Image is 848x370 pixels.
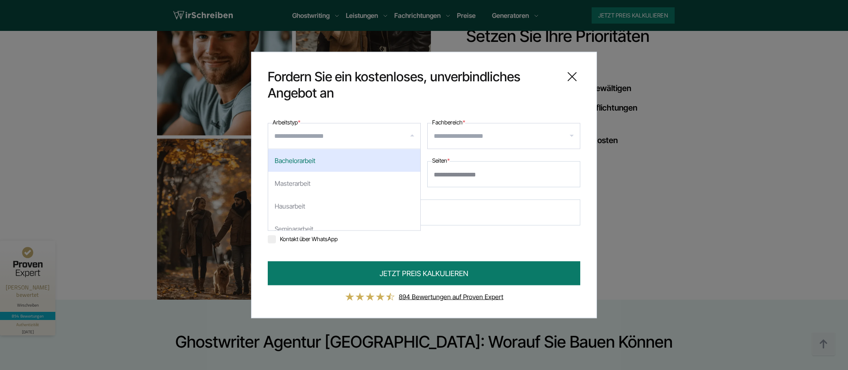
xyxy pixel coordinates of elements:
[268,172,420,195] div: Masterarbeit
[432,118,465,127] label: Fachbereich
[268,149,420,172] div: Bachelorarbeit
[432,156,450,165] label: Seiten
[268,261,580,285] button: JETZT PREIS KALKULIEREN
[380,268,468,279] span: JETZT PREIS KALKULIEREN
[268,218,420,240] div: Seminararbeit
[268,69,557,101] span: Fordern Sie ein kostenloses, unverbindliches Angebot an
[273,118,300,127] label: Arbeitstyp
[268,195,420,218] div: Hausarbeit
[399,293,503,301] a: 894 Bewertungen auf Proven Expert
[268,235,338,242] label: Kontakt über WhatsApp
